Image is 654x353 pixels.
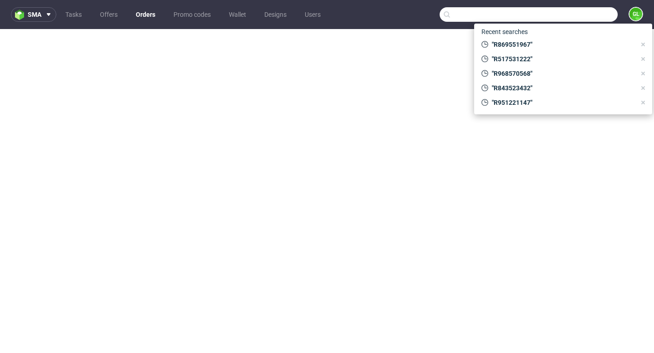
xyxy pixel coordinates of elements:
[488,54,636,64] span: "R517531222"
[488,83,636,93] span: "R843523432"
[60,7,87,22] a: Tasks
[11,7,56,22] button: sma
[15,10,28,20] img: logo
[299,7,326,22] a: Users
[478,25,531,39] span: Recent searches
[223,7,252,22] a: Wallet
[259,7,292,22] a: Designs
[168,7,216,22] a: Promo codes
[488,98,636,107] span: "R951221147"
[629,8,642,20] figcaption: GL
[130,7,161,22] a: Orders
[94,7,123,22] a: Offers
[488,69,636,78] span: "R968570568"
[488,40,636,49] span: "R869551967"
[28,11,41,18] span: sma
